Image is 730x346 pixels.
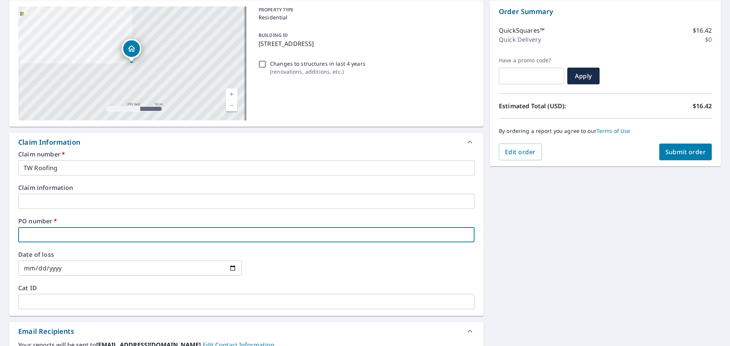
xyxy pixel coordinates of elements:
[122,39,141,62] div: Dropped pin, building 1, Residential property, 2000 S Center Ave Sioux Falls, SD 57105
[18,326,74,337] div: Email Recipients
[18,137,80,147] div: Claim Information
[665,148,706,156] span: Submit order
[705,35,712,44] p: $0
[499,128,712,134] p: By ordering a report you agree to our
[226,100,237,111] a: Current Level 17, Zoom Out
[499,6,712,17] p: Order Summary
[18,185,474,191] label: Claim information
[18,218,474,224] label: PO number
[9,133,484,151] div: Claim Information
[18,151,474,157] label: Claim number
[499,35,541,44] p: Quick Delivery
[270,60,365,68] p: Changes to structures in last 4 years
[259,39,471,48] p: [STREET_ADDRESS]
[499,101,605,111] p: Estimated Total (USD):
[226,88,237,100] a: Current Level 17, Zoom In
[499,57,564,64] label: Have a promo code?
[505,148,536,156] span: Edit order
[259,32,288,38] p: BUILDING ID
[9,322,484,340] div: Email Recipients
[259,13,471,21] p: Residential
[693,101,712,111] p: $16.42
[499,26,544,35] p: QuickSquares™
[597,127,630,134] a: Terms of Use
[499,144,542,160] button: Edit order
[573,72,594,80] span: Apply
[259,6,471,13] p: PROPERTY TYPE
[693,26,712,35] p: $16.42
[18,251,242,258] label: Date of loss
[270,68,365,76] p: ( renovations, additions, etc. )
[659,144,712,160] button: Submit order
[18,285,474,291] label: Cat ID
[567,68,600,84] button: Apply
